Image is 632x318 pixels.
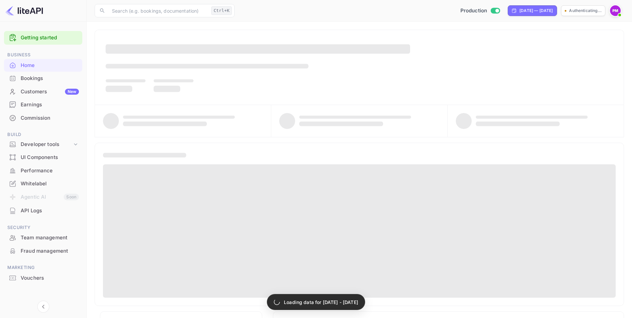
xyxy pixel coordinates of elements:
[4,112,82,125] div: Commission
[4,204,82,217] a: API Logs
[21,34,79,42] a: Getting started
[284,299,358,306] p: Loading data for [DATE] - [DATE]
[4,112,82,124] a: Commission
[21,141,72,148] div: Developer tools
[4,151,82,163] a: UI Components
[21,180,79,188] div: Whitelabel
[21,75,79,82] div: Bookings
[5,5,43,16] img: LiteAPI logo
[458,7,503,15] div: Switch to Sandbox mode
[508,5,557,16] div: Click to change the date range period
[21,88,79,96] div: Customers
[4,72,82,84] a: Bookings
[21,207,79,215] div: API Logs
[21,154,79,161] div: UI Components
[4,51,82,59] span: Business
[4,231,82,244] a: Team management
[519,8,553,14] div: [DATE] — [DATE]
[4,164,82,177] a: Performance
[4,272,82,285] div: Vouchers
[21,101,79,109] div: Earnings
[569,8,602,14] p: Authenticating...
[21,114,79,122] div: Commission
[21,62,79,69] div: Home
[610,5,621,16] img: Paul McNeill
[4,72,82,85] div: Bookings
[21,167,79,175] div: Performance
[4,139,82,150] div: Developer tools
[460,7,487,15] span: Production
[4,245,82,258] div: Fraud management
[37,301,49,313] button: Collapse navigation
[4,151,82,164] div: UI Components
[4,264,82,271] span: Marketing
[21,274,79,282] div: Vouchers
[4,245,82,257] a: Fraud management
[4,85,82,98] a: CustomersNew
[4,131,82,138] span: Build
[4,224,82,231] span: Security
[211,6,232,15] div: Ctrl+K
[108,4,209,17] input: Search (e.g. bookings, documentation)
[65,89,79,95] div: New
[21,234,79,242] div: Team management
[21,247,79,255] div: Fraud management
[4,98,82,111] a: Earnings
[4,59,82,71] a: Home
[4,31,82,45] div: Getting started
[4,177,82,190] a: Whitelabel
[4,272,82,284] a: Vouchers
[4,59,82,72] div: Home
